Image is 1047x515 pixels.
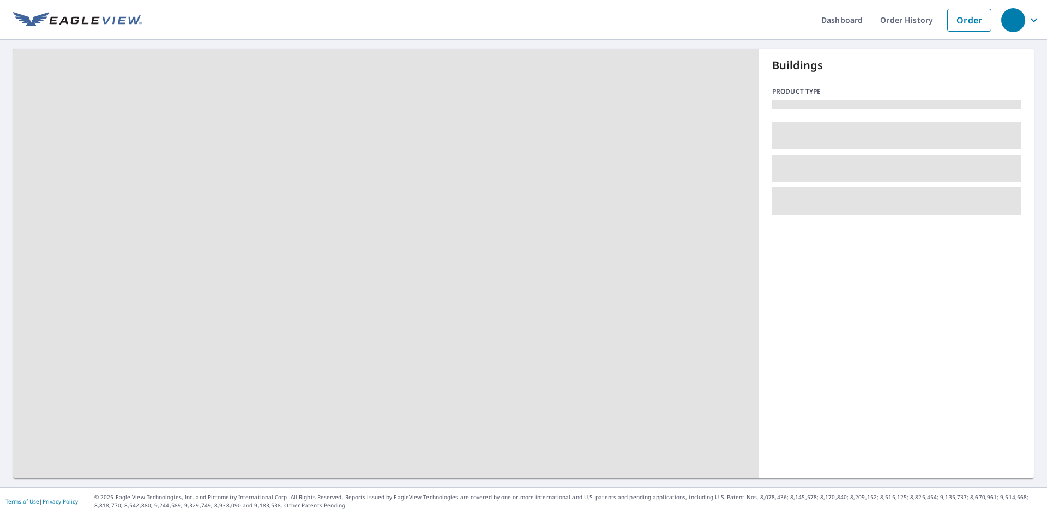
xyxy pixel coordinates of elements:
a: Terms of Use [5,498,39,505]
p: Product type [772,87,1021,96]
p: | [5,498,78,505]
p: © 2025 Eagle View Technologies, Inc. and Pictometry International Corp. All Rights Reserved. Repo... [94,493,1042,510]
p: Buildings [772,57,1021,74]
a: Order [947,9,991,32]
img: EV Logo [13,12,142,28]
a: Privacy Policy [43,498,78,505]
